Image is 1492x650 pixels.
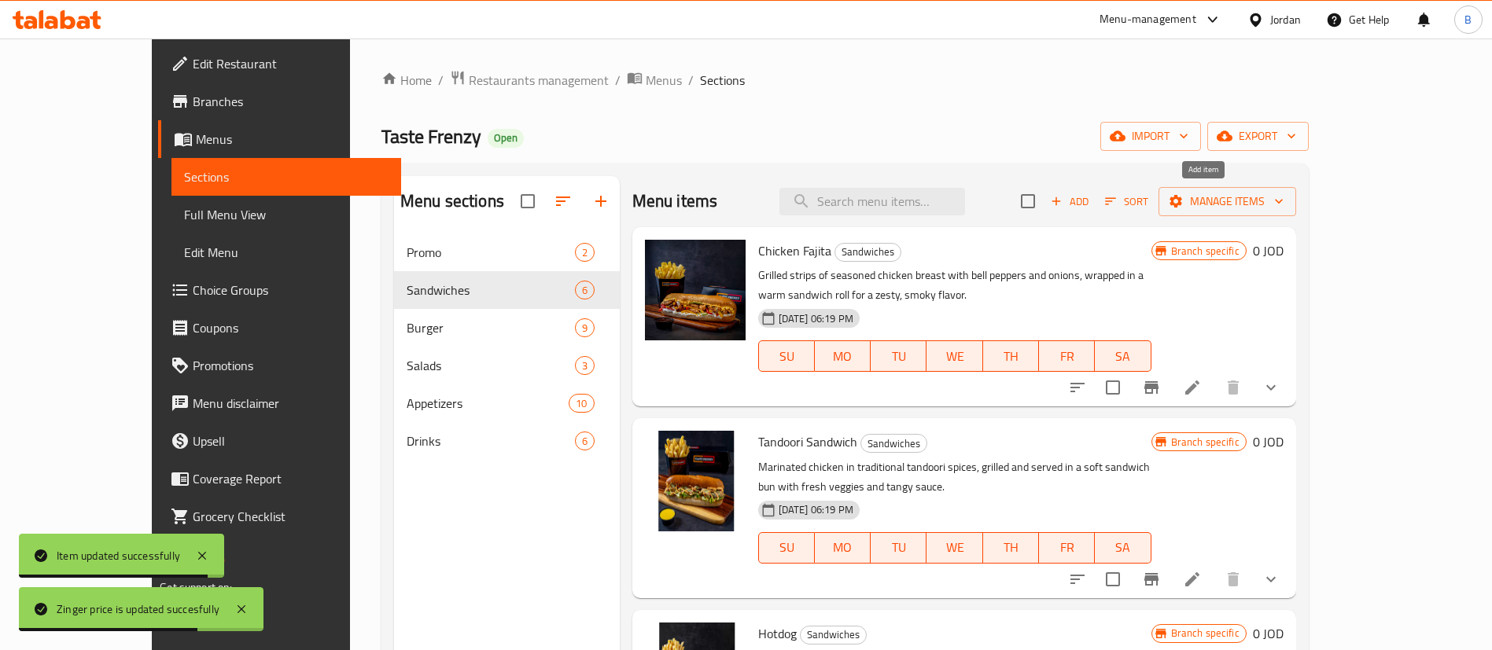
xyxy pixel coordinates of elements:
div: Appetizers10 [394,384,620,422]
span: Sort [1105,193,1148,211]
div: Promo [407,243,575,262]
h2: Menu sections [400,189,504,213]
nav: breadcrumb [381,70,1309,90]
button: Add section [582,182,620,220]
div: Menu-management [1100,10,1196,29]
span: Add [1048,193,1091,211]
span: Sandwiches [407,281,575,299]
span: [DATE] 06:19 PM [772,502,860,517]
span: Sandwiches [835,243,901,261]
span: SA [1101,345,1144,368]
span: Hotdog [758,622,797,645]
span: Full Menu View [184,205,389,224]
span: Chicken Fajita [758,239,831,263]
button: import [1100,122,1201,151]
span: Menus [646,71,682,90]
div: Drinks [407,431,575,450]
span: SU [765,536,809,559]
a: Menu disclaimer [158,384,401,422]
button: delete [1214,369,1252,406]
img: Tandoori Sandwich [645,431,746,531]
span: Edit Menu [184,243,389,262]
a: Branches [158,83,401,120]
a: Edit Restaurant [158,45,401,83]
div: Jordan [1270,11,1301,28]
span: Select to update [1096,563,1129,596]
span: 9 [576,321,594,336]
span: Menu disclaimer [193,394,389,413]
span: WE [933,536,976,559]
span: TH [989,345,1033,368]
a: Home [381,71,432,90]
div: Zinger price is updated succesfully [57,600,219,618]
span: Salads [407,356,575,375]
li: / [438,71,444,90]
span: export [1220,127,1296,146]
button: Add [1044,189,1095,214]
div: Drinks6 [394,422,620,460]
h6: 0 JOD [1253,431,1284,453]
span: 10 [569,396,593,411]
li: / [615,71,621,90]
button: delete [1214,560,1252,598]
span: MO [821,536,864,559]
div: Sandwiches6 [394,271,620,309]
span: TU [877,536,920,559]
div: Sandwiches [800,626,867,644]
div: items [575,356,595,375]
div: items [569,394,594,413]
span: Coupons [193,318,389,337]
span: Edit Restaurant [193,54,389,73]
span: Manage items [1171,192,1284,211]
span: 6 [576,283,594,298]
a: Coverage Report [158,460,401,498]
button: sort-choices [1059,369,1096,406]
span: FR [1045,345,1089,368]
button: MO [815,532,871,564]
a: Restaurants management [450,70,609,90]
a: Promotions [158,347,401,384]
span: 3 [576,358,594,373]
a: Menus [158,120,401,158]
span: Select all sections [511,185,544,218]
div: items [575,281,595,299]
span: Burger [407,318,575,337]
span: Sandwiches [801,626,866,644]
a: Sections [171,158,401,196]
h2: Menu items [632,189,718,213]
span: B [1464,11,1472,28]
span: 2 [576,245,594,260]
span: Sort sections [544,182,582,220]
span: Select to update [1096,371,1129,404]
button: show more [1252,560,1290,598]
button: Branch-specific-item [1133,369,1170,406]
button: TU [871,532,927,564]
span: SU [765,345,809,368]
li: / [688,71,694,90]
span: Branch specific [1165,244,1246,259]
span: Open [488,131,524,145]
span: Tandoori Sandwich [758,430,857,454]
div: Sandwiches [860,434,927,453]
button: WE [927,340,982,372]
span: Upsell [193,431,389,450]
button: FR [1039,532,1095,564]
button: Sort [1101,189,1152,214]
div: items [575,243,595,262]
input: search [779,188,965,215]
button: Branch-specific-item [1133,560,1170,598]
svg: Show Choices [1262,378,1280,397]
h6: 0 JOD [1253,240,1284,262]
a: Choice Groups [158,271,401,309]
div: Appetizers [407,394,569,413]
span: Menus [196,130,389,149]
span: TU [877,345,920,368]
button: SU [758,532,815,564]
button: TH [983,532,1039,564]
a: Edit Menu [171,233,401,271]
button: TH [983,340,1039,372]
span: MO [821,345,864,368]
